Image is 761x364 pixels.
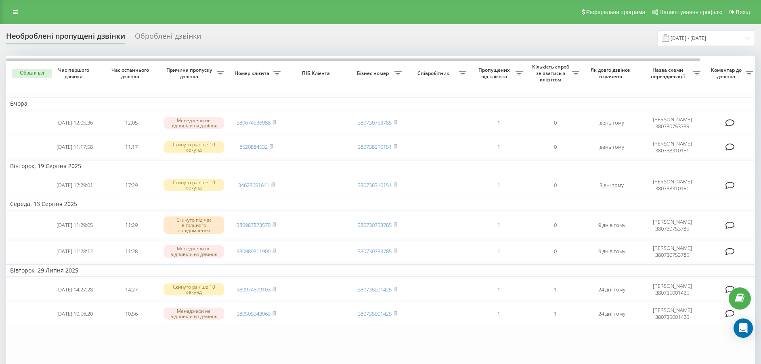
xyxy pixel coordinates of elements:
[470,112,527,134] td: 1
[46,174,103,196] td: [DATE] 17:29:01
[46,212,103,239] td: [DATE] 11:29:05
[237,248,270,255] a: 380989311900
[640,302,704,325] td: [PERSON_NAME] 380735001425
[239,143,268,150] a: 6520884532
[164,141,224,153] div: Скинуто раніше 10 секунд
[659,9,722,15] span: Налаштування профілю
[640,136,704,158] td: [PERSON_NAME] 380738310151
[135,32,201,44] div: Оброблені дзвінки
[583,212,640,239] td: 9 днів тому
[358,119,392,126] a: 380730753785
[527,212,583,239] td: 0
[46,112,103,134] td: [DATE] 12:05:36
[358,286,392,293] a: 380735001425
[358,310,392,317] a: 380735001425
[527,112,583,134] td: 0
[527,136,583,158] td: 0
[470,240,527,263] td: 1
[640,212,704,239] td: [PERSON_NAME] 380730753785
[103,240,159,263] td: 11:28
[640,112,704,134] td: [PERSON_NAME] 380730753785
[470,302,527,325] td: 1
[53,67,96,79] span: Час першого дзвінка
[527,302,583,325] td: 1
[103,212,159,239] td: 11:29
[590,67,633,79] span: Як довго дзвінок втрачено
[6,32,125,44] div: Необроблені пропущені дзвінки
[103,174,159,196] td: 17:29
[583,174,640,196] td: 3 дні тому
[237,310,270,317] a: 380505543069
[232,70,273,77] span: Номер клієнта
[103,302,159,325] td: 10:56
[470,136,527,158] td: 1
[583,112,640,134] td: день тому
[474,67,516,79] span: Пропущених від клієнта
[640,174,704,196] td: [PERSON_NAME] 380738310151
[586,9,646,15] span: Реферальна програма
[237,221,270,229] a: 380987873570
[709,67,746,79] span: Коментар до дзвінка
[644,67,693,79] span: Назва схеми переадресації
[353,70,394,77] span: Бізнес номер
[46,278,103,301] td: [DATE] 14:27:28
[109,67,153,79] span: Час останнього дзвінка
[12,69,52,78] button: Обрати всі
[164,245,224,257] div: Менеджери не відповіли на дзвінок
[470,174,527,196] td: 1
[164,179,224,191] div: Скинуто раніше 10 секунд
[410,70,459,77] span: Співробітник
[734,318,753,338] div: Open Intercom Messenger
[291,70,342,77] span: ПІБ Клієнта
[470,278,527,301] td: 1
[358,221,392,229] a: 380730753785
[640,278,704,301] td: [PERSON_NAME] 380735001425
[583,136,640,158] td: день тому
[358,181,392,189] a: 380738310151
[358,143,392,150] a: 380738310151
[583,278,640,301] td: 24 дні тому
[103,278,159,301] td: 14:27
[103,112,159,134] td: 12:05
[736,9,750,15] span: Вихід
[237,286,270,293] a: 380974509103
[46,240,103,263] td: [DATE] 11:28:12
[470,212,527,239] td: 1
[583,240,640,263] td: 9 днів тому
[103,136,159,158] td: 11:17
[531,64,572,83] span: Кількість спроб зв'язатись з клієнтом
[164,117,224,129] div: Менеджери не відповіли на дзвінок
[46,136,103,158] td: [DATE] 11:17:58
[237,119,270,126] a: 380674536988
[46,302,103,325] td: [DATE] 10:56:20
[583,302,640,325] td: 24 дні тому
[164,283,224,295] div: Скинуто раніше 10 секунд
[527,278,583,301] td: 1
[527,174,583,196] td: 0
[527,240,583,263] td: 0
[238,181,269,189] a: 34628651641
[164,308,224,320] div: Менеджери не відповіли на дзвінок
[640,240,704,263] td: [PERSON_NAME] 380730753785
[358,248,392,255] a: 380730753785
[164,216,224,234] div: Скинуто під час вітального повідомлення
[164,67,217,79] span: Причина пропуску дзвінка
